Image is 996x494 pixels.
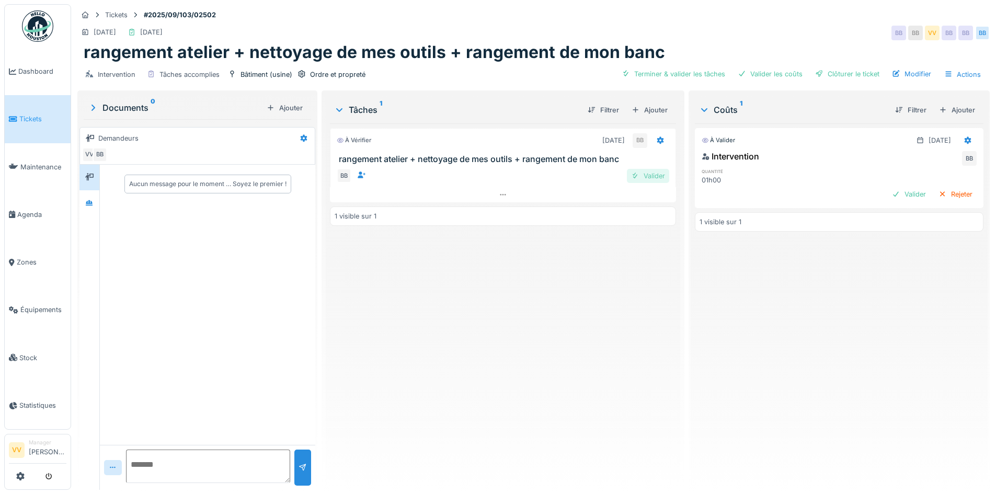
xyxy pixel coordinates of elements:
[129,179,287,189] div: Aucun message pour le moment … Soyez le premier !
[98,70,135,79] div: Intervention
[105,10,128,20] div: Tickets
[5,238,71,286] a: Zones
[29,439,66,461] li: [PERSON_NAME]
[602,135,625,145] div: [DATE]
[5,334,71,382] a: Stock
[339,154,671,164] h3: rangement atelier + nettoyage de mes outils + rangement de mon banc
[888,67,935,81] div: Modifier
[940,67,986,82] div: Actions
[19,353,66,363] span: Stock
[700,217,741,227] div: 1 visible sur 1
[5,95,71,143] a: Tickets
[88,101,262,114] div: Documents
[151,101,155,114] sup: 0
[925,26,940,40] div: VV
[702,136,735,145] div: À valider
[702,168,791,175] h6: quantité
[734,67,807,81] div: Valider les coûts
[22,10,53,42] img: Badge_color-CXgf-gQk.svg
[617,67,729,81] div: Terminer & valider les tâches
[627,103,672,117] div: Ajouter
[934,187,977,201] div: Rejeter
[633,133,647,148] div: BB
[17,210,66,220] span: Agenda
[94,27,116,37] div: [DATE]
[335,211,376,221] div: 1 visible sur 1
[20,305,66,315] span: Équipements
[583,103,623,117] div: Filtrer
[241,70,292,79] div: Bâtiment (usine)
[9,442,25,458] li: VV
[84,42,665,62] h1: rangement atelier + nettoyage de mes outils + rangement de mon banc
[9,439,66,464] a: VV Manager[PERSON_NAME]
[891,103,931,117] div: Filtrer
[908,26,923,40] div: BB
[5,191,71,238] a: Agenda
[929,135,951,145] div: [DATE]
[337,168,351,183] div: BB
[337,136,371,145] div: À vérifier
[334,104,579,116] div: Tâches
[29,439,66,446] div: Manager
[159,70,220,79] div: Tâches accomplies
[140,10,220,20] strong: #2025/09/103/02502
[699,104,887,116] div: Coûts
[891,26,906,40] div: BB
[975,26,990,40] div: BB
[140,27,163,37] div: [DATE]
[19,114,66,124] span: Tickets
[20,162,66,172] span: Maintenance
[98,133,139,143] div: Demandeurs
[5,48,71,95] a: Dashboard
[5,286,71,334] a: Équipements
[702,175,791,185] div: 01h00
[19,400,66,410] span: Statistiques
[5,382,71,429] a: Statistiques
[18,66,66,76] span: Dashboard
[958,26,973,40] div: BB
[740,104,742,116] sup: 1
[702,150,759,163] div: Intervention
[380,104,382,116] sup: 1
[942,26,956,40] div: BB
[262,101,307,115] div: Ajouter
[310,70,365,79] div: Ordre et propreté
[17,257,66,267] span: Zones
[811,67,884,81] div: Clôturer le ticket
[82,147,97,162] div: VV
[962,151,977,166] div: BB
[93,147,107,162] div: BB
[5,143,71,191] a: Maintenance
[888,187,930,201] div: Valider
[935,103,979,117] div: Ajouter
[627,169,669,183] div: Valider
